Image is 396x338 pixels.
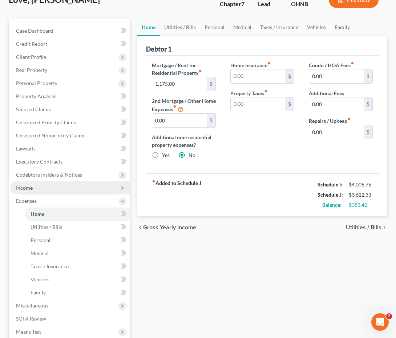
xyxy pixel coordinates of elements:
[10,90,130,103] a: Property Analysis
[137,225,196,230] button: chevron_left Gross Yearly Income
[16,172,82,178] span: Codebtors Insiders & Notices
[16,54,46,60] span: Client Profile
[347,117,351,121] i: fiber_manual_record
[371,313,389,331] iframe: Intercom live chat
[16,185,33,191] span: Income
[16,198,37,204] span: Expenses
[16,302,48,309] span: Miscellaneous
[231,69,285,83] input: --
[152,180,201,210] strong: Added to Schedule J
[31,289,46,295] span: Family
[16,315,46,322] span: SOFA Review
[285,69,294,83] div: $
[152,114,207,128] input: --
[303,19,330,36] a: Vehicles
[207,114,215,128] div: $
[231,97,285,111] input: --
[16,132,85,138] span: Unsecured Nonpriority Claims
[349,191,373,198] div: $3,622.33
[230,89,268,97] label: Property Taxes
[16,93,56,99] span: Property Analysis
[16,158,62,165] span: Executory Contracts
[137,225,143,230] i: chevron_left
[349,181,373,188] div: $4,005.75
[330,19,354,36] a: Family
[264,89,268,93] i: fiber_manual_record
[25,247,130,260] a: Medical
[31,224,62,230] span: Utilities / Bills
[349,201,373,209] div: $383.42
[10,312,130,325] a: SOFA Review
[10,24,130,37] a: Case Dashboard
[309,69,364,83] input: --
[31,263,69,269] span: Taxes / Insurance
[230,61,271,69] label: Home Insurance
[25,286,130,299] a: Family
[10,116,130,129] a: Unsecured Priority Claims
[31,211,44,217] span: Home
[10,37,130,51] a: Credit Report
[143,225,196,230] span: Gross Yearly Income
[152,133,216,149] label: Additional non-residential property expenses?
[229,19,256,36] a: Medical
[152,77,207,91] input: --
[309,97,364,111] input: --
[16,329,41,335] span: Means Test
[160,19,200,36] a: Utilities / Bills
[152,180,155,183] i: fiber_manual_record
[386,313,392,319] span: 2
[146,45,171,53] div: Debtor 1
[16,106,51,112] span: Secured Claims
[346,225,381,230] span: Utilities / Bills
[152,61,216,77] label: Mortgage / Rent for Residential Property
[364,69,372,83] div: $
[31,237,50,243] span: Personal
[16,80,57,86] span: Personal Property
[25,260,130,273] a: Taxes / Insurance
[351,61,354,65] i: fiber_manual_record
[10,155,130,168] a: Executory Contracts
[381,225,387,230] i: chevron_right
[346,225,387,230] button: Utilities / Bills chevron_right
[309,89,344,97] label: Additional Fees
[198,69,202,73] i: fiber_manual_record
[16,67,47,73] span: Real Property
[31,276,49,282] span: Vehicles
[25,208,130,221] a: Home
[16,41,47,47] span: Credit Report
[10,129,130,142] a: Unsecured Nonpriority Claims
[25,234,130,247] a: Personal
[364,97,372,111] div: $
[16,145,36,152] span: Lawsuits
[173,105,177,108] i: fiber_manual_record
[322,202,342,208] strong: Balance:
[25,221,130,234] a: Utilities / Bills
[309,117,351,125] label: Repairs / Upkeep
[162,152,170,159] label: Yes
[364,125,372,139] div: $
[318,192,343,198] strong: Schedule J:
[309,61,354,69] label: Condo / HOA Fees
[16,28,53,34] span: Case Dashboard
[285,97,294,111] div: $
[10,103,130,116] a: Secured Claims
[16,119,76,125] span: Unsecured Priority Claims
[256,19,303,36] a: Taxes / Insurance
[189,152,195,159] label: No
[241,0,245,7] span: 7
[152,97,216,113] label: 2nd Mortgage / Other Home Expenses
[10,142,130,155] a: Lawsuits
[25,273,130,286] a: Vehicles
[267,61,271,65] i: fiber_manual_record
[318,181,342,188] strong: Schedule I:
[137,19,160,36] a: Home
[200,19,229,36] a: Personal
[207,77,215,91] div: $
[31,250,49,256] span: Medical
[309,125,364,139] input: --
